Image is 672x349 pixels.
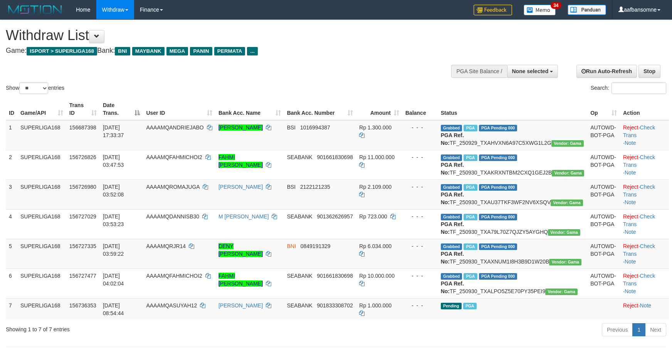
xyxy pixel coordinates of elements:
td: · · [620,209,669,239]
a: Reject [623,154,638,160]
div: - - - [405,153,435,161]
span: Grabbed [441,273,462,280]
b: PGA Ref. No: [441,221,464,235]
span: 156727477 [69,273,96,279]
span: Marked by aafsoycanthlai [464,125,477,131]
td: SUPERLIGA168 [17,150,66,180]
span: AAAAMQASUYAH12 [146,302,197,309]
a: Next [645,323,666,336]
td: SUPERLIGA168 [17,120,66,150]
span: Rp 10.000.000 [359,273,395,279]
th: Date Trans.: activate to sort column descending [100,98,143,120]
a: Reject [623,124,638,131]
span: BSI [287,184,296,190]
a: Reject [623,243,638,249]
td: 7 [6,298,17,320]
td: 4 [6,209,17,239]
b: PGA Ref. No: [441,251,464,265]
span: PGA Pending [479,125,517,131]
b: PGA Ref. No: [441,132,464,146]
span: Marked by aafandaneth [464,214,477,220]
input: Search: [612,82,666,94]
img: Feedback.jpg [474,5,512,15]
span: SEABANK [287,302,312,309]
td: 6 [6,268,17,298]
div: - - - [405,183,435,191]
th: Trans ID: activate to sort column ascending [66,98,100,120]
span: PERMATA [214,47,245,55]
a: Reject [623,184,638,190]
span: Marked by aafandaneth [463,303,477,309]
td: 3 [6,180,17,209]
span: SEABANK [287,154,312,160]
span: AAAAMQFAHMICHOI2 [146,154,202,160]
a: Previous [602,323,633,336]
span: Pending [441,303,462,309]
span: Vendor URL: https://trx31.1velocity.biz [551,200,583,206]
td: · · [620,268,669,298]
a: FAHMI [PERSON_NAME] [218,273,263,287]
a: [PERSON_NAME] [218,184,263,190]
img: Button%20Memo.svg [524,5,556,15]
span: Copy 901661830698 to clipboard [317,273,353,279]
b: PGA Ref. No: [441,191,464,205]
span: Vendor URL: https://trx31.1velocity.biz [549,259,581,265]
div: - - - [405,302,435,309]
td: TF_250930_TXA79L70Z7QJZY5AYGHQ [438,209,587,239]
span: MAYBANK [132,47,165,55]
h1: Withdraw List [6,28,440,43]
span: Grabbed [441,154,462,161]
td: TF_250930_TXAXNUM1I8H3B9D1W20B [438,239,587,268]
a: Check Trans [623,184,655,198]
th: Bank Acc. Name: activate to sort column ascending [215,98,284,120]
span: SEABANK [287,213,312,220]
a: Note [625,169,636,176]
td: · · [620,180,669,209]
span: 156727029 [69,213,96,220]
span: Marked by aafromsomean [464,184,477,191]
select: Showentries [19,82,48,94]
span: ISPORT > SUPERLIGA168 [27,47,97,55]
img: panduan.png [568,5,606,15]
a: M [PERSON_NAME] [218,213,269,220]
label: Show entries [6,82,64,94]
span: Grabbed [441,214,462,220]
span: Rp 1.000.000 [359,302,391,309]
a: Check Trans [623,124,655,138]
span: 156727335 [69,243,96,249]
a: Check Trans [623,213,655,227]
span: Vendor URL: https://trx31.1velocity.biz [551,140,584,147]
span: [DATE] 03:52:08 [103,184,124,198]
a: Check Trans [623,243,655,257]
div: Showing 1 to 7 of 7 entries [6,322,274,333]
th: User ID: activate to sort column ascending [143,98,215,120]
a: Run Auto-Refresh [576,65,637,78]
td: AUTOWD-BOT-PGA [587,209,620,239]
span: Copy 901833308702 to clipboard [317,302,353,309]
span: AAAAMQRJR14 [146,243,186,249]
a: Check Trans [623,154,655,168]
button: None selected [507,65,558,78]
span: Marked by aafandaneth [464,154,477,161]
td: AUTOWD-BOT-PGA [587,180,620,209]
span: Rp 11.000.000 [359,154,395,160]
span: 34 [551,2,561,9]
span: AAAAMQANDRIEJABO [146,124,203,131]
a: [PERSON_NAME] [218,124,263,131]
th: Amount: activate to sort column ascending [356,98,402,120]
span: ... [247,47,257,55]
span: [DATE] 03:47:53 [103,154,124,168]
td: · · [620,150,669,180]
th: Balance [402,98,438,120]
td: 5 [6,239,17,268]
span: Copy 1016994387 to clipboard [300,124,330,131]
a: Check Trans [623,273,655,287]
span: 156687398 [69,124,96,131]
span: None selected [512,68,549,74]
span: [DATE] 17:33:37 [103,124,124,138]
img: MOTION_logo.png [6,4,64,15]
span: 156736353 [69,302,96,309]
td: AUTOWD-BOT-PGA [587,150,620,180]
a: Reject [623,213,638,220]
span: [DATE] 04:02:04 [103,273,124,287]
